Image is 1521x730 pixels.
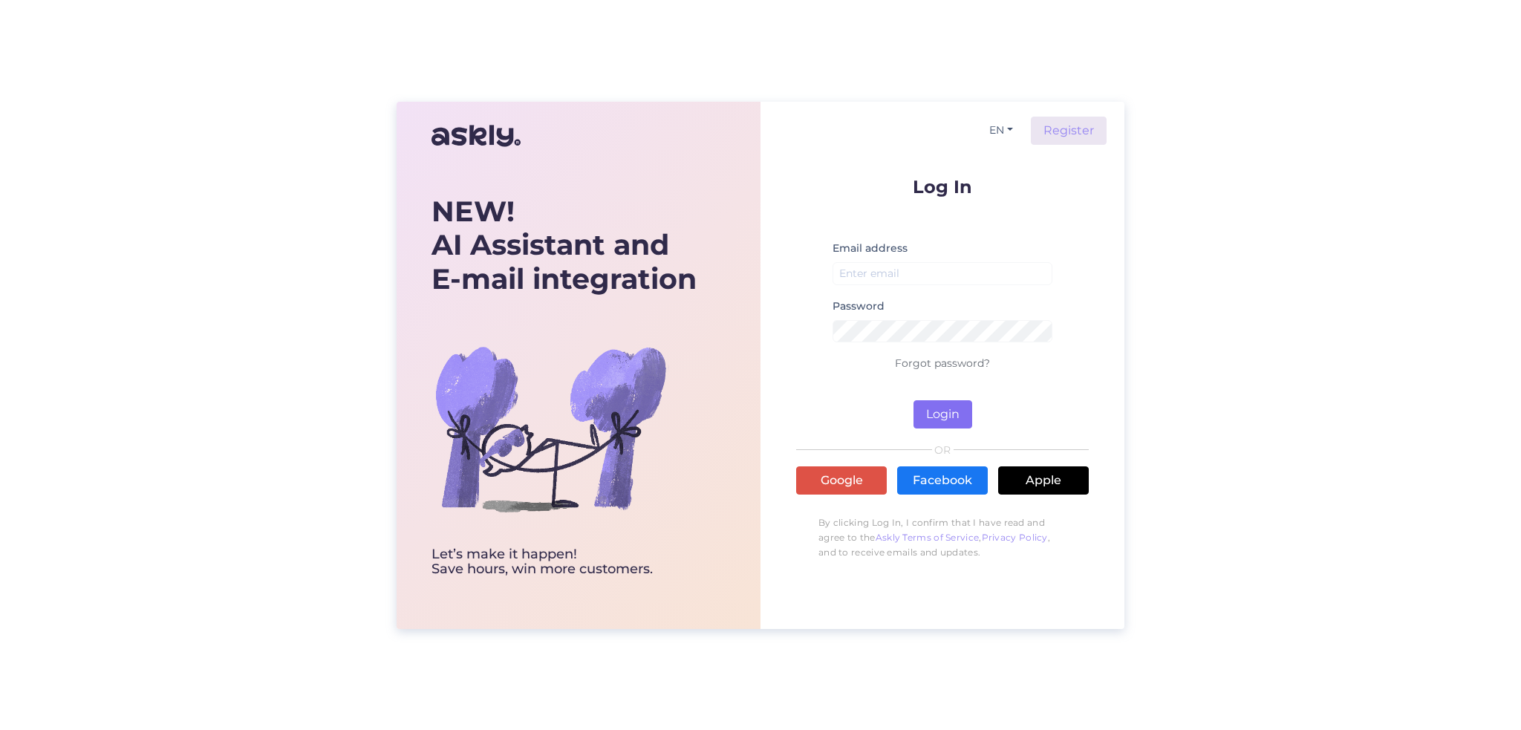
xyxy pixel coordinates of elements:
a: Forgot password? [895,356,990,370]
a: Google [796,466,887,495]
a: Register [1031,117,1107,145]
b: NEW! [431,194,515,229]
label: Email address [833,241,908,256]
button: EN [983,120,1019,141]
p: By clicking Log In, I confirm that I have read and agree to the , , and to receive emails and upd... [796,508,1089,567]
a: Privacy Policy [982,532,1048,543]
button: Login [913,400,972,428]
img: bg-askly [431,310,669,547]
a: Askly Terms of Service [876,532,980,543]
span: OR [932,445,954,455]
p: Log In [796,177,1089,196]
a: Facebook [897,466,988,495]
label: Password [833,299,885,314]
input: Enter email [833,262,1052,285]
div: AI Assistant and E-mail integration [431,195,697,296]
img: Askly [431,118,521,154]
a: Apple [998,466,1089,495]
div: Let’s make it happen! Save hours, win more customers. [431,547,697,577]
